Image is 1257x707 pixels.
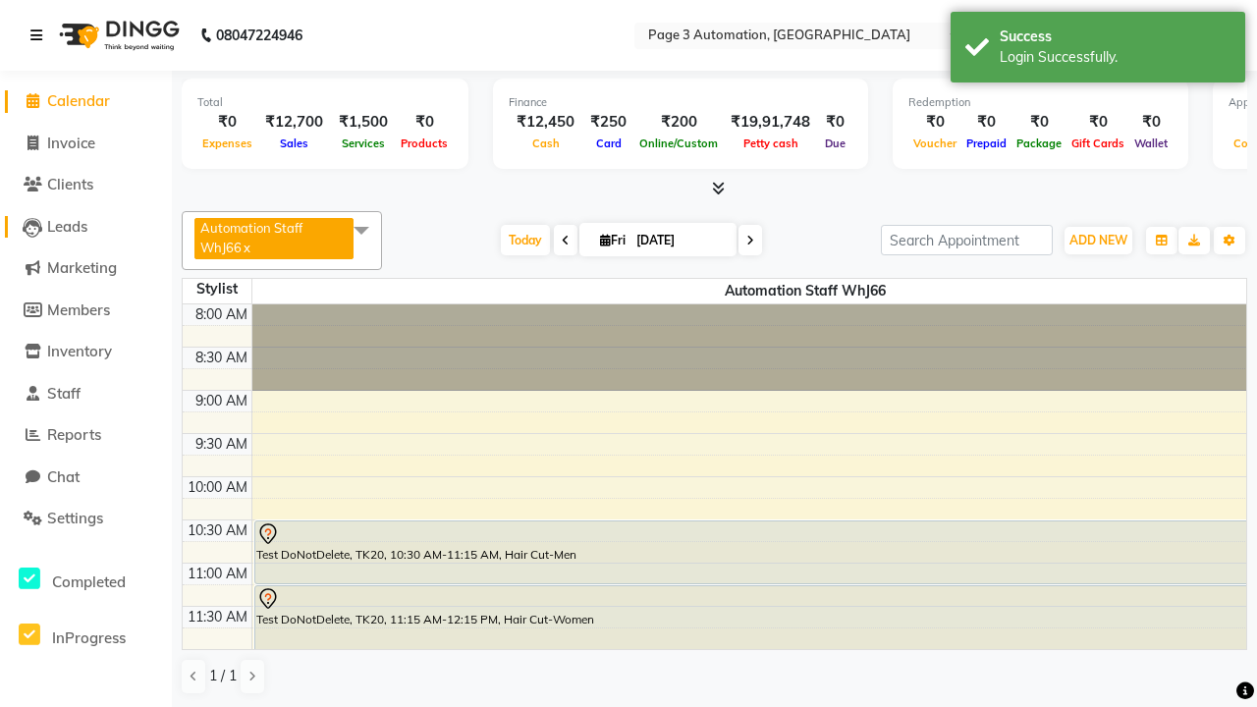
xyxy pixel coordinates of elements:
span: Prepaid [961,136,1011,150]
a: Settings [5,508,167,530]
a: Staff [5,383,167,406]
a: Chat [5,466,167,489]
span: Online/Custom [634,136,723,150]
span: Reports [47,425,101,444]
div: Total [197,94,453,111]
span: Expenses [197,136,257,150]
span: 1 / 1 [209,666,237,686]
span: Members [47,300,110,319]
a: Inventory [5,341,167,363]
span: Clients [47,175,93,193]
input: Search Appointment [881,225,1053,255]
b: 08047224946 [216,8,302,63]
div: ₹0 [1066,111,1129,134]
span: Cash [527,136,565,150]
span: Fri [595,233,630,247]
span: Today [501,225,550,255]
span: Gift Cards [1066,136,1129,150]
div: Stylist [183,279,251,299]
div: 11:00 AM [184,564,251,584]
div: Finance [509,94,852,111]
span: Settings [47,509,103,527]
div: 8:00 AM [191,304,251,325]
div: ₹0 [197,111,257,134]
div: ₹0 [818,111,852,134]
div: ₹12,700 [257,111,331,134]
div: 9:30 AM [191,434,251,455]
a: Clients [5,174,167,196]
span: Automation Staff WhJ66 [200,220,302,255]
div: 11:30 AM [184,607,251,627]
input: 2025-10-03 [630,226,729,255]
div: ₹0 [1129,111,1173,134]
div: 10:30 AM [184,520,251,541]
span: Invoice [47,134,95,152]
span: Voucher [908,136,961,150]
span: Chat [47,467,80,486]
div: ₹1,500 [331,111,396,134]
div: Success [1000,27,1230,47]
a: Members [5,299,167,322]
img: logo [50,8,185,63]
span: Services [337,136,390,150]
div: ₹12,450 [509,111,582,134]
div: ₹0 [961,111,1011,134]
span: Leads [47,217,87,236]
a: Invoice [5,133,167,155]
span: Petty cash [738,136,803,150]
span: Products [396,136,453,150]
div: Login Successfully. [1000,47,1230,68]
span: Card [591,136,627,150]
div: ₹250 [582,111,634,134]
a: Reports [5,424,167,447]
div: 8:30 AM [191,348,251,368]
span: Wallet [1129,136,1173,150]
div: 9:00 AM [191,391,251,411]
div: ₹0 [908,111,961,134]
a: Calendar [5,90,167,113]
span: ADD NEW [1069,233,1127,247]
span: Marketing [47,258,117,277]
a: Marketing [5,257,167,280]
span: InProgress [52,628,126,647]
span: Package [1011,136,1066,150]
span: Staff [47,384,81,403]
button: ADD NEW [1065,227,1132,254]
span: Completed [52,572,126,591]
div: ₹0 [1011,111,1066,134]
a: x [242,240,250,255]
div: 10:00 AM [184,477,251,498]
div: ₹19,91,748 [723,111,818,134]
div: Redemption [908,94,1173,111]
a: Leads [5,216,167,239]
span: Calendar [47,91,110,110]
span: Sales [275,136,313,150]
span: Inventory [47,342,112,360]
div: ₹0 [396,111,453,134]
span: Due [820,136,850,150]
div: ₹200 [634,111,723,134]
